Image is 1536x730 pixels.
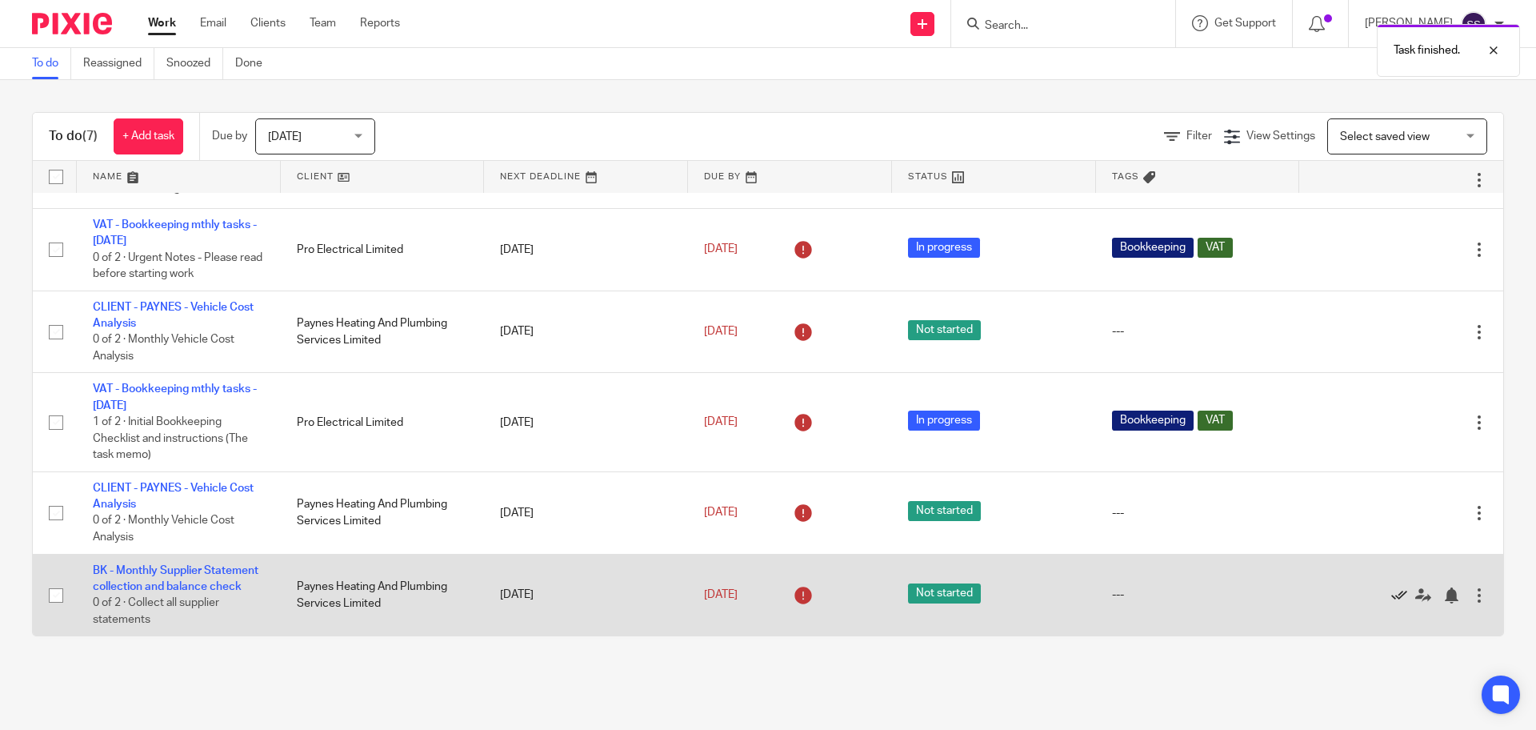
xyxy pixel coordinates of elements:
[704,326,738,337] span: [DATE]
[1391,587,1415,603] a: Mark as done
[1112,238,1194,258] span: Bookkeeping
[268,131,302,142] span: [DATE]
[93,416,248,460] span: 1 of 2 · Initial Bookkeeping Checklist and instructions (The task memo)
[49,128,98,145] h1: To do
[908,584,981,604] span: Not started
[32,13,112,34] img: Pixie
[212,128,247,144] p: Due by
[1112,505,1284,521] div: ---
[235,48,274,79] a: Done
[1112,587,1284,603] div: ---
[1394,42,1460,58] p: Task finished.
[200,15,226,31] a: Email
[82,130,98,142] span: (7)
[704,244,738,255] span: [DATE]
[166,48,223,79] a: Snoozed
[310,15,336,31] a: Team
[704,589,738,600] span: [DATE]
[93,515,234,543] span: 0 of 2 · Monthly Vehicle Cost Analysis
[281,291,485,373] td: Paynes Heating And Plumbing Services Limited
[1340,131,1430,142] span: Select saved view
[281,554,485,636] td: Paynes Heating And Plumbing Services Limited
[93,302,254,329] a: CLIENT - PAYNES - Vehicle Cost Analysis
[93,483,254,510] a: CLIENT - PAYNES - Vehicle Cost Analysis
[704,507,738,519] span: [DATE]
[250,15,286,31] a: Clients
[93,383,257,411] a: VAT - Bookkeeping mthly tasks - [DATE]
[1186,130,1212,142] span: Filter
[1198,411,1233,431] span: VAT
[1112,411,1194,431] span: Bookkeeping
[1246,130,1315,142] span: View Settings
[1112,323,1284,339] div: ---
[908,320,981,340] span: Not started
[484,471,688,554] td: [DATE]
[484,291,688,373] td: [DATE]
[93,252,262,280] span: 0 of 2 · Urgent Notes - Please read before starting work
[704,416,738,427] span: [DATE]
[32,48,71,79] a: To do
[93,219,257,247] a: VAT - Bookkeeping mthly tasks - [DATE]
[1461,11,1486,37] img: svg%3E
[484,208,688,291] td: [DATE]
[93,565,258,592] a: BK - Monthly Supplier Statement collection and balance check
[484,373,688,471] td: [DATE]
[93,598,219,626] span: 0 of 2 · Collect all supplier statements
[908,238,980,258] span: In progress
[281,471,485,554] td: Paynes Heating And Plumbing Services Limited
[360,15,400,31] a: Reports
[908,411,980,431] span: In progress
[1198,238,1233,258] span: VAT
[281,373,485,471] td: Pro Electrical Limited
[484,554,688,636] td: [DATE]
[93,335,234,363] span: 0 of 2 · Monthly Vehicle Cost Analysis
[93,182,236,194] span: 0 of 2 · Review Aged Debtors
[908,501,981,521] span: Not started
[114,118,183,154] a: + Add task
[83,48,154,79] a: Reassigned
[1112,172,1139,181] span: Tags
[148,15,176,31] a: Work
[281,208,485,291] td: Pro Electrical Limited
